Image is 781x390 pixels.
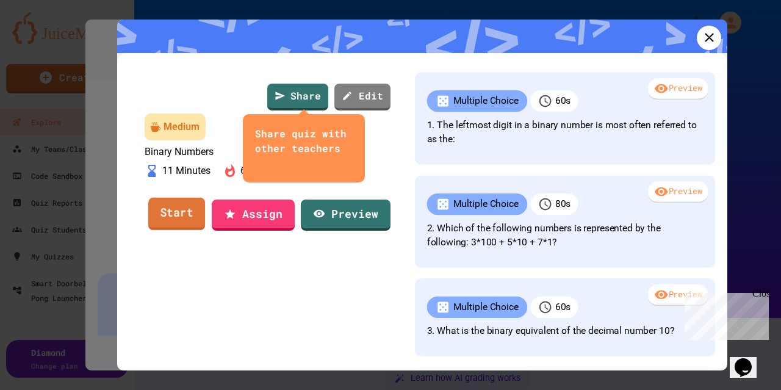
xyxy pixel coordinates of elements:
[648,284,708,306] div: Preview
[453,94,519,109] p: Multiple Choice
[648,182,708,204] div: Preview
[255,126,353,156] div: Share quiz with other teachers
[555,197,570,212] p: 80 s
[730,341,769,378] iframe: chat widget
[453,300,519,315] p: Multiple Choice
[148,198,205,231] a: Start
[555,94,570,109] p: 60 s
[555,300,570,315] p: 60 s
[212,200,295,231] a: Assign
[427,118,704,146] p: 1. The leftmost digit in a binary number is most often referred to as the:
[301,200,390,231] a: Preview
[162,164,211,178] p: 11 Minutes
[427,221,704,250] p: 2. Which of the following numbers is represented by the following: 3*100 + 5*10 + 7*1?
[164,120,200,134] div: Medium
[145,146,391,157] p: Binary Numbers
[427,324,704,339] p: 3. What is the binary equivalent of the decimal number 10?
[453,197,519,212] p: Multiple Choice
[240,164,283,178] p: 655 Plays
[267,84,328,110] a: Share
[334,84,390,110] a: Edit
[680,288,769,340] iframe: chat widget
[5,5,84,78] div: Chat with us now!Close
[648,79,708,101] div: Preview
